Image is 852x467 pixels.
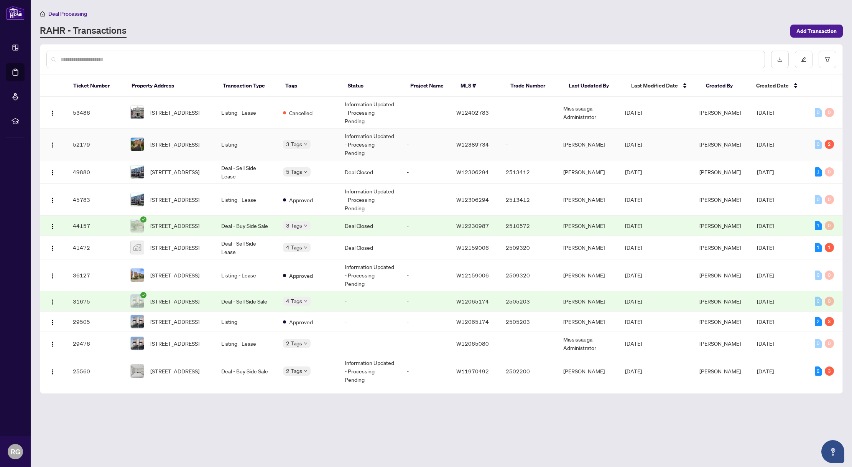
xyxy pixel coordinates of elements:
td: [PERSON_NAME] [557,259,619,291]
div: 0 [815,297,822,306]
button: Add Transaction [790,25,843,38]
button: Logo [46,193,59,206]
span: [DATE] [625,196,642,203]
span: [DATE] [757,109,774,116]
span: [DATE] [757,244,774,251]
button: Logo [46,365,59,377]
td: Deal - Buy Side Sale [215,355,277,387]
span: [STREET_ADDRESS] [150,168,199,176]
div: 0 [825,339,834,348]
td: Information Updated - Processing Pending [339,355,400,387]
td: - [339,291,400,312]
span: [DATE] [625,318,642,325]
img: thumbnail-img [131,315,144,328]
img: thumbnail-img [131,165,144,178]
td: [PERSON_NAME] [557,236,619,259]
span: W11970492 [456,368,489,375]
span: [STREET_ADDRESS] [150,271,199,279]
div: 1 [815,221,822,230]
span: Approved [289,318,313,326]
button: filter [819,51,836,68]
td: Deal Closed [339,216,400,236]
td: 29505 [67,312,125,332]
span: W12159006 [456,244,489,251]
th: Created By [700,75,750,97]
th: MLS # [454,75,504,97]
img: Logo [49,319,56,325]
td: - [339,312,400,332]
span: [STREET_ADDRESS] [150,195,199,204]
td: - [401,160,450,184]
span: [STREET_ADDRESS] [150,367,199,375]
td: - [401,97,450,129]
div: 3 [825,366,834,376]
span: 4 Tags [286,297,302,305]
span: [PERSON_NAME] [699,298,741,305]
span: W12065080 [456,340,489,347]
div: 0 [825,221,834,230]
td: - [401,355,450,387]
img: thumbnail-img [131,241,144,254]
td: [PERSON_NAME] [557,160,619,184]
div: 0 [815,195,822,204]
button: Logo [46,315,59,328]
span: check-circle [140,292,146,298]
div: 1 [815,243,822,252]
span: Approved [289,271,313,280]
span: [DATE] [625,298,642,305]
span: down [304,142,308,146]
span: [PERSON_NAME] [699,340,741,347]
td: Information Updated - Processing Pending [339,259,400,291]
td: 53486 [67,97,125,129]
th: Trade Number [504,75,563,97]
span: [DATE] [757,196,774,203]
span: RG [11,446,20,457]
button: Logo [46,138,59,150]
span: [DATE] [625,141,642,148]
span: Add Transaction [796,25,837,37]
td: [PERSON_NAME] [557,184,619,216]
td: Deal - Sell Side Lease [215,160,277,184]
span: [DATE] [757,318,774,325]
div: 1 [815,167,822,177]
button: Logo [46,269,59,281]
td: [PERSON_NAME] [557,216,619,236]
span: [PERSON_NAME] [699,272,741,279]
span: W12065174 [456,318,489,325]
span: [DATE] [757,141,774,148]
button: Logo [46,337,59,350]
td: 45783 [67,184,125,216]
div: 0 [815,339,822,348]
img: thumbnail-img [131,337,144,350]
div: 0 [815,140,822,149]
span: [STREET_ADDRESS] [150,108,199,117]
td: - [500,129,558,160]
td: 2513412 [500,160,558,184]
td: 2513412 [500,184,558,216]
span: down [304,246,308,249]
th: Transaction Type [217,75,279,97]
td: [PERSON_NAME] [557,312,619,332]
td: [PERSON_NAME] [557,355,619,387]
td: 41472 [67,236,125,259]
td: Listing - Lease [215,259,277,291]
span: check-circle [140,216,146,223]
span: [DATE] [757,368,774,375]
span: down [304,170,308,174]
button: Open asap [821,440,844,463]
img: thumbnail-img [131,138,144,151]
span: 3 Tags [286,221,302,230]
img: logo [6,6,25,20]
span: W12230987 [456,222,489,229]
td: 36127 [67,259,125,291]
td: [PERSON_NAME] [557,129,619,160]
td: - [401,184,450,216]
td: - [401,129,450,160]
span: [DATE] [625,168,642,175]
th: Last Modified Date [625,75,700,97]
span: [DATE] [625,340,642,347]
td: [PERSON_NAME] [557,291,619,312]
button: Logo [46,219,59,232]
span: down [304,299,308,303]
div: 2 [815,317,822,326]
